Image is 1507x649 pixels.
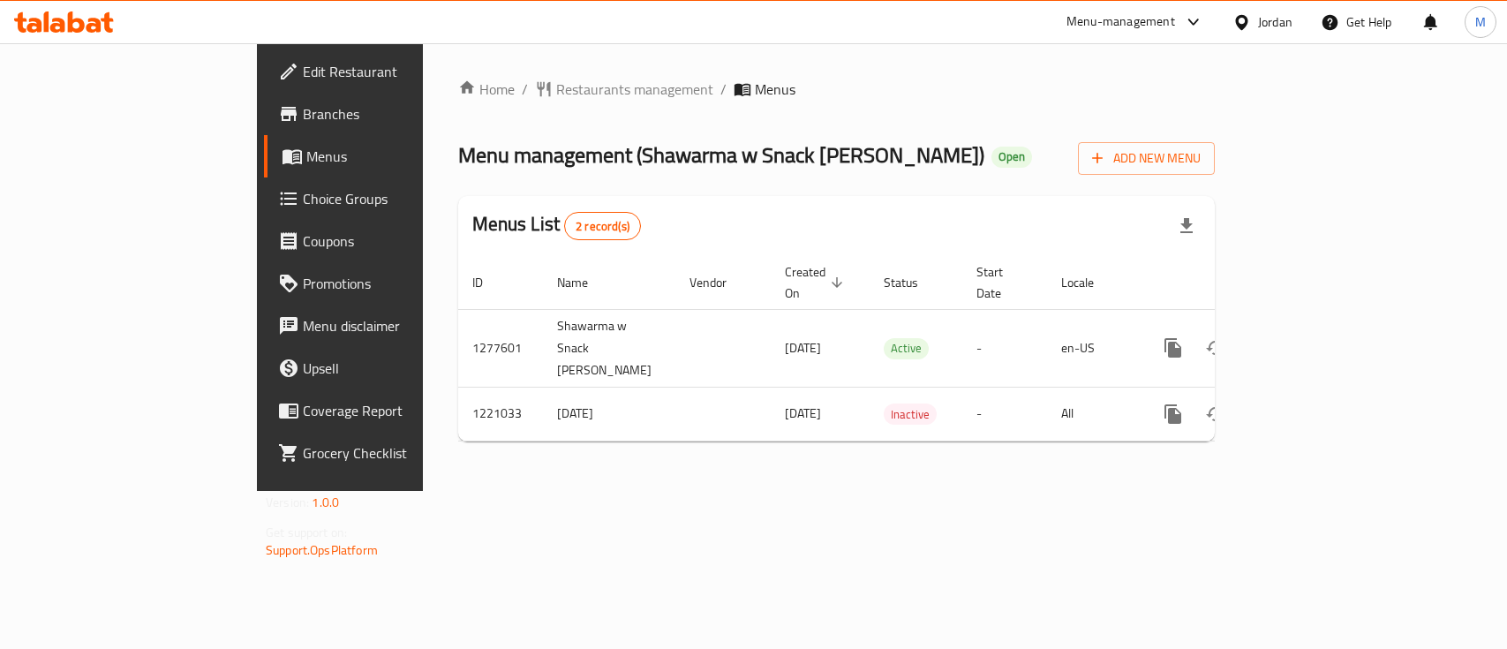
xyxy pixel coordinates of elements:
[264,347,509,389] a: Upsell
[556,79,713,100] span: Restaurants management
[458,256,1336,441] table: enhanced table
[991,149,1032,164] span: Open
[1078,142,1215,175] button: Add New Menu
[303,188,494,209] span: Choice Groups
[1061,272,1117,293] span: Locale
[472,272,506,293] span: ID
[303,358,494,379] span: Upsell
[303,315,494,336] span: Menu disclaimer
[962,309,1047,387] td: -
[1152,327,1194,369] button: more
[303,442,494,464] span: Grocery Checklist
[472,211,641,240] h2: Menus List
[991,147,1032,168] div: Open
[1152,393,1194,435] button: more
[303,230,494,252] span: Coupons
[264,177,509,220] a: Choice Groups
[1066,11,1175,33] div: Menu-management
[458,135,984,175] span: Menu management ( Shawarma w Snack [PERSON_NAME] )
[543,309,675,387] td: Shawarma w Snack [PERSON_NAME]
[522,79,528,100] li: /
[1475,12,1486,32] span: M
[1194,393,1237,435] button: Change Status
[535,79,713,100] a: Restaurants management
[264,220,509,262] a: Coupons
[785,336,821,359] span: [DATE]
[884,338,929,359] div: Active
[884,272,941,293] span: Status
[884,338,929,358] span: Active
[1047,309,1138,387] td: en-US
[303,273,494,294] span: Promotions
[1258,12,1292,32] div: Jordan
[1047,387,1138,441] td: All
[1092,147,1201,170] span: Add New Menu
[458,79,1215,100] nav: breadcrumb
[785,261,848,304] span: Created On
[264,305,509,347] a: Menu disclaimer
[303,61,494,82] span: Edit Restaurant
[264,93,509,135] a: Branches
[1165,205,1208,247] div: Export file
[543,387,675,441] td: [DATE]
[303,103,494,125] span: Branches
[720,79,727,100] li: /
[264,135,509,177] a: Menus
[564,212,641,240] div: Total records count
[962,387,1047,441] td: -
[565,218,640,235] span: 2 record(s)
[312,491,339,514] span: 1.0.0
[785,402,821,425] span: [DATE]
[266,491,309,514] span: Version:
[266,521,347,544] span: Get support on:
[306,146,494,167] span: Menus
[303,400,494,421] span: Coverage Report
[755,79,795,100] span: Menus
[1138,256,1336,310] th: Actions
[266,539,378,562] a: Support.OpsPlatform
[264,432,509,474] a: Grocery Checklist
[264,50,509,93] a: Edit Restaurant
[976,261,1026,304] span: Start Date
[557,272,611,293] span: Name
[264,389,509,432] a: Coverage Report
[884,404,937,425] span: Inactive
[1194,327,1237,369] button: Change Status
[264,262,509,305] a: Promotions
[884,404,937,425] div: Inactive
[689,272,750,293] span: Vendor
